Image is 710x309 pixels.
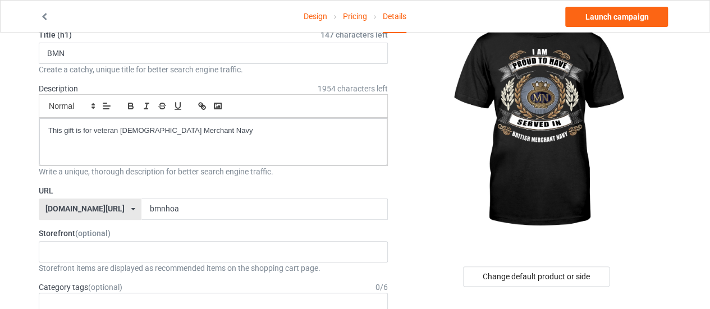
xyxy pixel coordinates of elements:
span: (optional) [88,283,122,292]
label: Description [39,84,78,93]
label: URL [39,185,388,196]
div: Storefront items are displayed as recommended items on the shopping cart page. [39,262,388,274]
div: [DOMAIN_NAME][URL] [45,205,125,213]
label: Title (h1) [39,29,388,40]
span: 147 characters left [320,29,388,40]
span: 1954 characters left [318,83,388,94]
a: Launch campaign [565,7,668,27]
label: Category tags [39,282,122,293]
a: Design [304,1,327,32]
div: Create a catchy, unique title for better search engine traffic. [39,64,388,75]
div: Details [383,1,406,33]
label: Storefront [39,228,388,239]
p: This gift is for veteran [DEMOGRAPHIC_DATA] Merchant Navy [48,126,378,136]
span: (optional) [75,229,111,238]
div: Write a unique, thorough description for better search engine traffic. [39,166,388,177]
div: 0 / 6 [375,282,388,293]
div: Change default product or side [463,266,610,287]
a: Pricing [343,1,367,32]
